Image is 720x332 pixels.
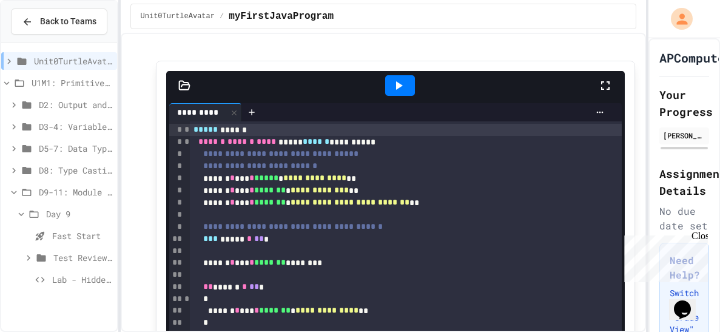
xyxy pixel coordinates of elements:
span: U1M1: Primitives, Variables, Basic I/O [32,76,112,89]
button: Back to Teams [11,8,107,35]
div: My Account [658,5,696,33]
span: / [220,12,224,21]
span: Fast Start [52,229,112,242]
span: Day 9 [46,208,112,220]
iframe: chat widget [619,231,708,282]
span: Back to Teams [40,15,96,28]
h2: Your Progress [659,86,709,120]
span: myFirstJavaProgram [229,9,334,24]
span: D2: Output and Compiling Code [39,98,112,111]
span: D8: Type Casting [39,164,112,177]
span: D5-7: Data Types and Number Calculations [39,142,112,155]
div: [PERSON_NAME] [663,130,705,141]
span: Lab - Hidden Figures: Launch Weight Calculator [52,273,112,286]
div: No due date set [659,204,709,233]
span: Unit0TurtleAvatar [141,12,215,21]
div: Chat with us now!Close [5,5,84,77]
span: Test Review (35 mins) [53,251,112,264]
h2: Assignment Details [659,165,709,199]
span: Unit0TurtleAvatar [34,55,112,67]
span: D3-4: Variables and Input [39,120,112,133]
iframe: chat widget [669,283,708,320]
span: D9-11: Module Wrap Up [39,186,112,198]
